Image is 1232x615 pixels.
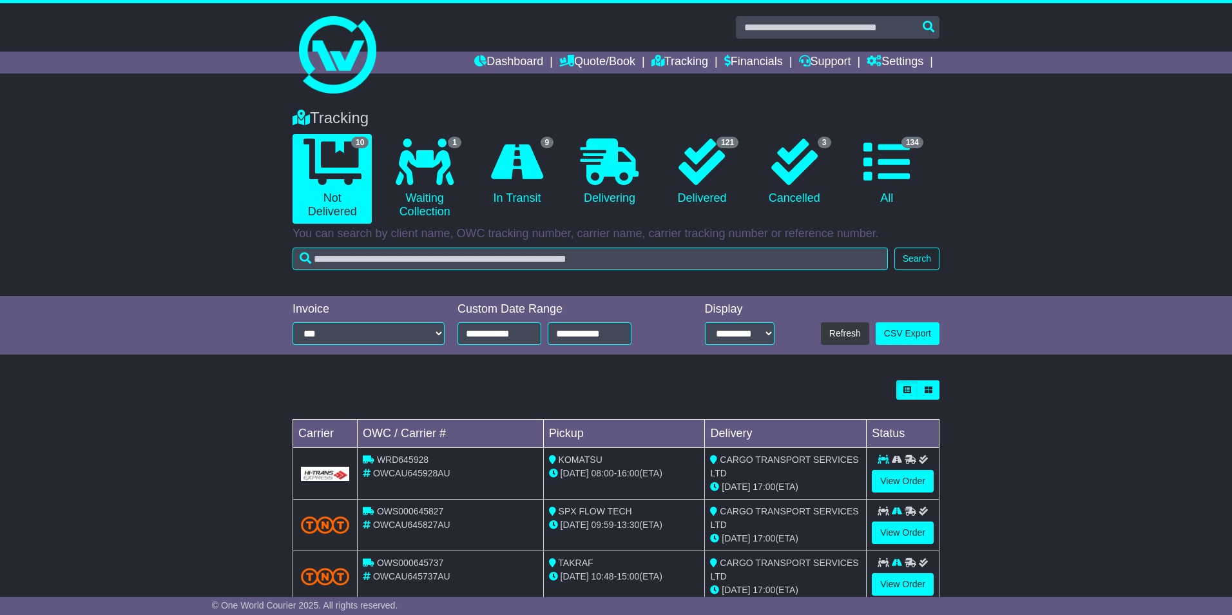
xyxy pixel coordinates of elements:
[474,52,543,73] a: Dashboard
[301,568,349,585] img: TNT_Domestic.png
[301,516,349,534] img: TNT_Domestic.png
[662,134,742,210] a: 121 Delivered
[724,52,783,73] a: Financials
[293,227,939,241] p: You can search by client name, OWC tracking number, carrier name, carrier tracking number or refe...
[549,467,700,480] div: - (ETA)
[592,468,614,478] span: 08:00
[710,454,858,478] span: CARGO TRANSPORT SERVICES LTD
[543,420,705,448] td: Pickup
[753,533,775,543] span: 17:00
[755,134,834,210] a: 3 Cancelled
[617,520,639,530] span: 13:30
[286,109,946,128] div: Tracking
[448,137,461,148] span: 1
[592,520,614,530] span: 09:59
[293,420,358,448] td: Carrier
[651,52,708,73] a: Tracking
[867,420,939,448] td: Status
[722,482,750,492] span: [DATE]
[710,480,861,494] div: (ETA)
[847,134,927,210] a: 134 All
[753,585,775,595] span: 17:00
[901,137,923,148] span: 134
[549,570,700,583] div: - (ETA)
[710,558,858,581] span: CARGO TRANSPORT SERVICES LTD
[705,420,867,448] td: Delivery
[351,137,369,148] span: 10
[592,571,614,581] span: 10:48
[894,248,939,270] button: Search
[872,522,934,544] a: View Order
[293,302,445,317] div: Invoice
[876,322,939,345] a: CSV Export
[753,482,775,492] span: 17:00
[293,134,372,224] a: 10 Not Delivered
[477,134,557,210] a: 9 In Transit
[377,506,444,516] span: OWS000645827
[710,506,858,530] span: CARGO TRANSPORT SERVICES LTD
[717,137,738,148] span: 121
[541,137,554,148] span: 9
[818,137,831,148] span: 3
[570,134,649,210] a: Delivering
[705,302,775,317] div: Display
[872,573,934,596] a: View Order
[373,520,450,530] span: OWCAU645827AU
[373,468,450,478] span: OWCAU645928AU
[457,302,664,317] div: Custom Date Range
[559,506,632,516] span: SPX FLOW TECH
[377,454,428,465] span: WRD645928
[358,420,544,448] td: OWC / Carrier #
[212,600,398,610] span: © One World Courier 2025. All rights reserved.
[377,558,444,568] span: OWS000645737
[549,518,700,532] div: - (ETA)
[558,558,593,568] span: TAKRAF
[799,52,851,73] a: Support
[821,322,869,345] button: Refresh
[561,571,589,581] span: [DATE]
[722,533,750,543] span: [DATE]
[559,52,635,73] a: Quote/Book
[561,520,589,530] span: [DATE]
[559,454,602,465] span: KOMATSU
[373,571,450,581] span: OWCAU645737AU
[710,532,861,545] div: (ETA)
[617,571,639,581] span: 15:00
[561,468,589,478] span: [DATE]
[301,467,349,481] img: GetCarrierServiceLogo
[722,585,750,595] span: [DATE]
[867,52,923,73] a: Settings
[385,134,464,224] a: 1 Waiting Collection
[710,583,861,597] div: (ETA)
[872,470,934,493] a: View Order
[617,468,639,478] span: 16:00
